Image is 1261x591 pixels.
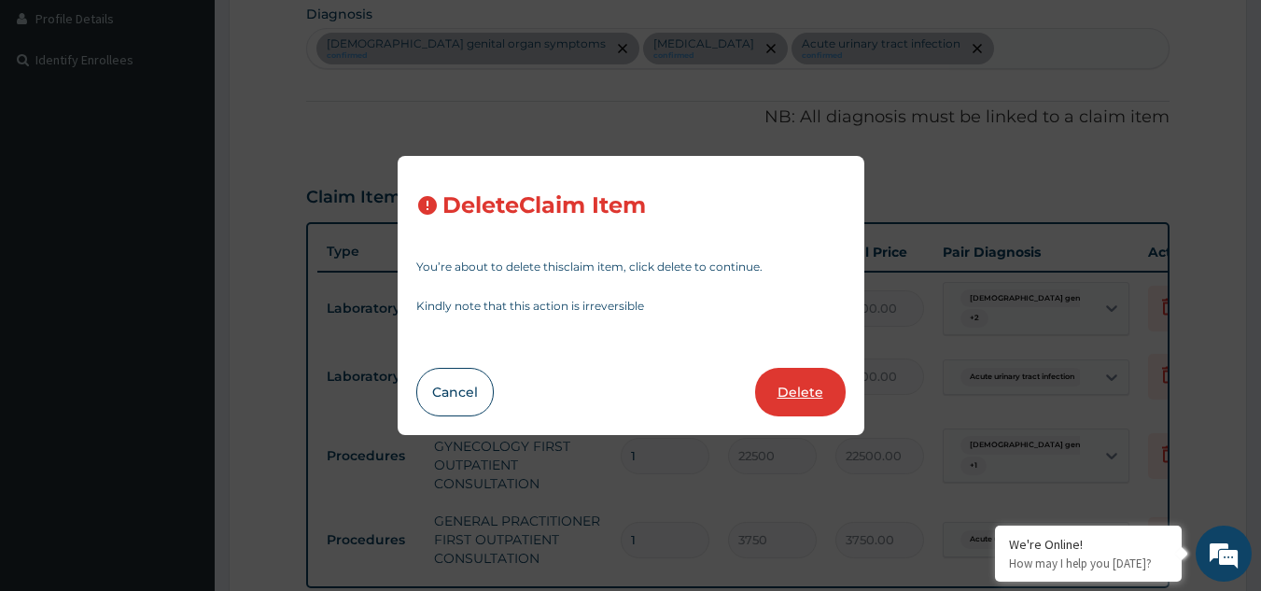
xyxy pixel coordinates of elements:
p: You’re about to delete this claim item , click delete to continue. [416,261,846,273]
h3: Delete Claim Item [442,193,646,218]
span: We're online! [108,176,258,365]
div: We're Online! [1009,536,1168,553]
button: Delete [755,368,846,416]
p: Kindly note that this action is irreversible [416,301,846,312]
div: Chat with us now [97,105,314,129]
textarea: Type your message and hit 'Enter' [9,393,356,458]
button: Cancel [416,368,494,416]
img: d_794563401_company_1708531726252_794563401 [35,93,76,140]
p: How may I help you today? [1009,556,1168,571]
div: Minimize live chat window [306,9,351,54]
